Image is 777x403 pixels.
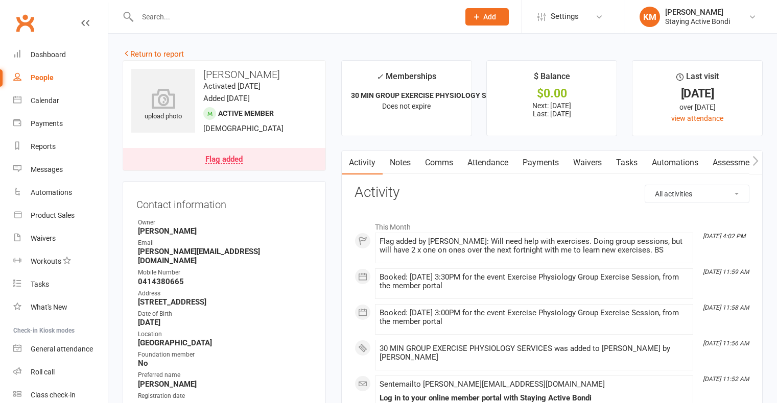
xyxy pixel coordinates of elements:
div: Class check-in [31,391,76,399]
strong: [PERSON_NAME][EMAIL_ADDRESS][DOMAIN_NAME] [138,247,312,265]
div: Registration date [138,391,312,401]
div: Date of Birth [138,309,312,319]
div: Flag added by [PERSON_NAME]: Will need help with exercises. Doing group sessions, but will have 2... [380,237,689,255]
div: [DATE] [642,88,753,99]
div: Workouts [31,257,61,265]
a: Calendar [13,89,108,112]
a: Clubworx [12,10,38,36]
strong: [GEOGRAPHIC_DATA] [138,338,312,347]
div: Foundation member [138,350,312,360]
li: This Month [355,216,749,233]
i: [DATE] 11:58 AM [703,304,749,311]
div: People [31,73,54,82]
div: Location [138,330,312,339]
a: Tasks [13,273,108,296]
a: Activity [342,151,383,174]
a: Payments [13,112,108,135]
div: What's New [31,303,67,311]
strong: No [138,359,312,368]
div: Reports [31,142,56,150]
h3: Contact information [136,195,312,210]
a: Notes [383,151,418,174]
a: Comms [418,151,460,174]
div: Calendar [31,96,59,105]
a: What's New [13,296,108,319]
div: Log in to your online member portal with Staying Active Bondi [380,394,689,402]
div: Waivers [31,234,56,242]
strong: [DATE] [138,318,312,327]
span: Sent email to [PERSON_NAME][EMAIL_ADDRESS][DOMAIN_NAME] [380,380,605,389]
strong: [PERSON_NAME] [138,380,312,389]
span: Does not expire [382,102,431,110]
time: Added [DATE] [203,94,250,103]
div: Owner [138,218,312,228]
div: KM [640,7,660,27]
a: Messages [13,158,108,181]
a: Attendance [460,151,515,174]
a: Workouts [13,250,108,273]
div: Roll call [31,368,55,376]
a: Assessments [705,151,768,174]
strong: 30 MIN GROUP EXERCISE PHYSIOLOGY SERVICES [351,91,515,99]
h3: [PERSON_NAME] [131,69,317,80]
div: General attendance [31,345,93,353]
i: [DATE] 11:56 AM [703,340,749,347]
div: Product Sales [31,211,75,219]
h3: Activity [355,185,749,200]
div: Flag added [205,156,243,164]
strong: 0414380665 [138,277,312,286]
strong: [PERSON_NAME] [138,226,312,236]
i: ✓ [376,72,383,82]
div: Booked: [DATE] 3:30PM for the event Exercise Physiology Group Exercise Session, from the member p... [380,273,689,290]
div: Preferred name [138,370,312,380]
a: General attendance kiosk mode [13,338,108,361]
div: Tasks [31,280,49,288]
a: view attendance [671,114,723,122]
div: upload photo [131,88,195,122]
a: Waivers [13,227,108,250]
button: Add [465,8,509,26]
div: Memberships [376,70,436,89]
a: Roll call [13,361,108,384]
div: over [DATE] [642,102,753,113]
div: Payments [31,119,63,128]
a: Automations [13,181,108,204]
a: Reports [13,135,108,158]
div: Staying Active Bondi [665,17,730,26]
div: Automations [31,188,72,196]
span: Add [483,13,496,21]
div: $0.00 [496,88,607,99]
div: Mobile Number [138,268,312,278]
span: Settings [551,5,579,28]
a: Return to report [123,49,184,59]
div: $ Balance [534,70,570,88]
a: Dashboard [13,43,108,66]
a: Product Sales [13,204,108,227]
div: Messages [31,165,63,173]
a: Tasks [609,151,645,174]
p: Next: [DATE] Last: [DATE] [496,102,607,118]
a: Automations [645,151,705,174]
i: [DATE] 4:02 PM [703,233,745,240]
i: [DATE] 11:52 AM [703,375,749,383]
div: Dashboard [31,51,66,59]
strong: [STREET_ADDRESS] [138,297,312,307]
div: Address [138,289,312,298]
span: Active member [218,109,274,117]
span: [DEMOGRAPHIC_DATA] [203,124,284,133]
div: 30 MIN GROUP EXERCISE PHYSIOLOGY SERVICES was added to [PERSON_NAME] by [PERSON_NAME] [380,344,689,362]
i: [DATE] 11:59 AM [703,268,749,275]
div: Booked: [DATE] 3:00PM for the event Exercise Physiology Group Exercise Session, from the member p... [380,309,689,326]
a: People [13,66,108,89]
div: Email [138,238,312,248]
input: Search... [134,10,452,24]
a: Waivers [566,151,609,174]
div: [PERSON_NAME] [665,8,730,17]
div: Last visit [676,70,719,88]
time: Activated [DATE] [203,82,261,91]
a: Payments [515,151,566,174]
